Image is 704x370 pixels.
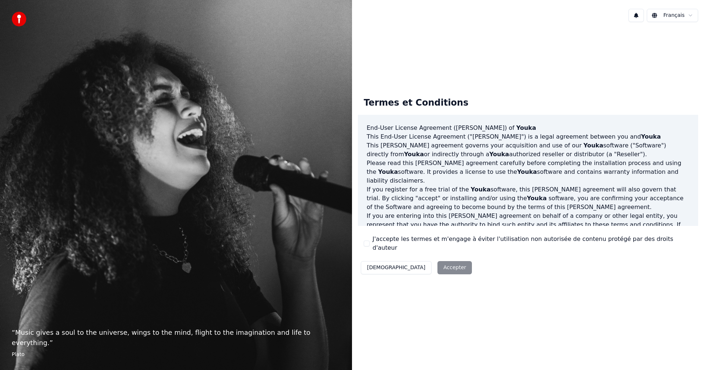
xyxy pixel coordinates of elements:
img: youka [12,12,26,26]
span: Youka [404,151,424,158]
span: Youka [471,186,491,193]
span: Youka [527,195,547,202]
p: This [PERSON_NAME] agreement governs your acquisition and use of our software ("Software") direct... [367,141,689,159]
p: If you register for a free trial of the software, this [PERSON_NAME] agreement will also govern t... [367,185,689,212]
p: If you are entering into this [PERSON_NAME] agreement on behalf of a company or other legal entit... [367,212,689,247]
button: [DEMOGRAPHIC_DATA] [361,261,432,274]
span: Youka [517,168,537,175]
h3: End-User License Agreement ([PERSON_NAME]) of [367,124,689,132]
span: Youka [516,124,536,131]
label: J'accepte les termes et m'engage à éviter l'utilisation non autorisée de contenu protégé par des ... [373,235,692,252]
p: Please read this [PERSON_NAME] agreement carefully before completing the installation process and... [367,159,689,185]
span: Youka [583,142,603,149]
span: Youka [378,168,398,175]
span: Youka [489,151,509,158]
footer: Plato [12,351,340,358]
div: Termes et Conditions [358,91,474,115]
span: Youka [641,133,661,140]
p: “ Music gives a soul to the universe, wings to the mind, flight to the imagination and life to ev... [12,327,340,348]
p: This End-User License Agreement ("[PERSON_NAME]") is a legal agreement between you and [367,132,689,141]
